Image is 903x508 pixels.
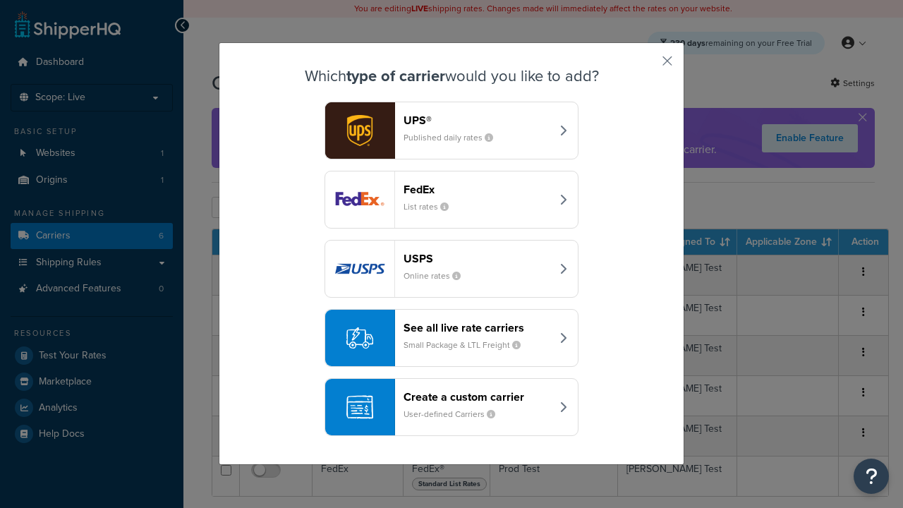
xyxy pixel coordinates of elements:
small: User-defined Carriers [404,408,507,421]
img: icon-carrier-custom-c93b8a24.svg [346,394,373,421]
small: List rates [404,200,460,213]
header: Create a custom carrier [404,390,551,404]
img: icon-carrier-liverate-becf4550.svg [346,325,373,351]
button: ups logoUPS®Published daily rates [325,102,578,159]
small: Small Package & LTL Freight [404,339,532,351]
header: USPS [404,252,551,265]
header: UPS® [404,114,551,127]
img: ups logo [325,102,394,159]
img: usps logo [325,241,394,297]
small: Published daily rates [404,131,504,144]
button: fedEx logoFedExList rates [325,171,578,229]
button: See all live rate carriersSmall Package & LTL Freight [325,309,578,367]
header: FedEx [404,183,551,196]
img: fedEx logo [325,171,394,228]
button: usps logoUSPSOnline rates [325,240,578,298]
strong: type of carrier [346,64,445,87]
h3: Which would you like to add? [255,68,648,85]
small: Online rates [404,270,472,282]
button: Open Resource Center [854,459,889,494]
button: Create a custom carrierUser-defined Carriers [325,378,578,436]
header: See all live rate carriers [404,321,551,334]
